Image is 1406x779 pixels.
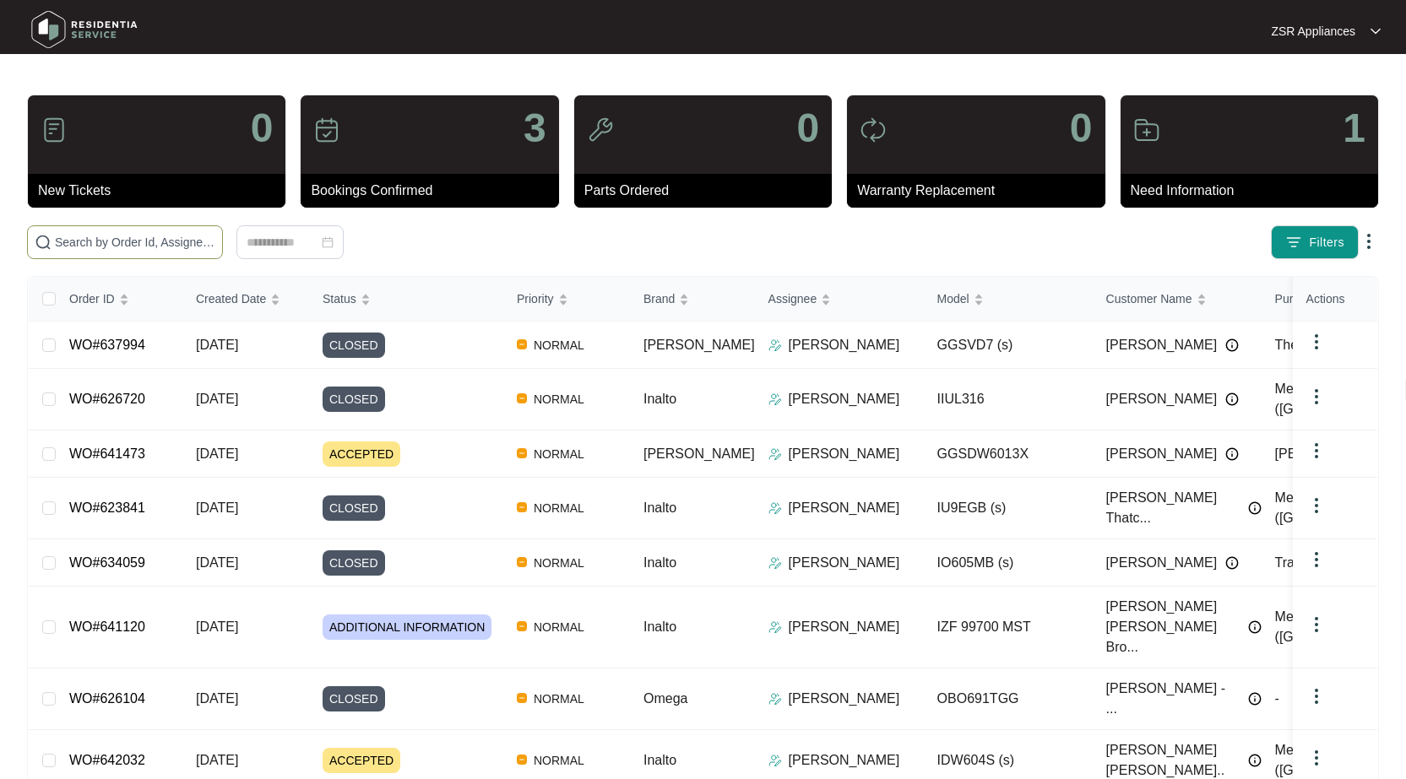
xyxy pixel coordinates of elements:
[517,621,527,631] img: Vercel Logo
[789,444,900,464] p: [PERSON_NAME]
[768,447,782,461] img: Assigner Icon
[309,277,503,322] th: Status
[69,392,145,406] a: WO#626720
[517,693,527,703] img: Vercel Logo
[196,289,266,308] span: Created Date
[768,392,782,406] img: Assigner Icon
[643,619,676,634] span: Inalto
[768,289,817,308] span: Assignee
[1248,692,1262,706] img: Info icon
[924,277,1093,322] th: Model
[1306,686,1327,706] img: dropdown arrow
[1359,231,1379,252] img: dropdown arrow
[251,108,274,149] p: 0
[69,446,145,461] a: WO#641473
[35,234,52,251] img: search-icon
[1248,754,1262,767] img: Info icon
[503,277,630,322] th: Priority
[937,289,969,308] span: Model
[196,619,238,634] span: [DATE]
[196,753,238,767] span: [DATE]
[1306,549,1327,570] img: dropdown arrow
[643,753,676,767] span: Inalto
[55,233,215,252] input: Search by Order Id, Assignee Name, Customer Name, Brand and Model
[1106,335,1218,355] span: [PERSON_NAME]
[789,750,900,771] p: [PERSON_NAME]
[1309,234,1344,252] span: Filters
[1343,108,1365,149] p: 1
[630,277,755,322] th: Brand
[196,392,238,406] span: [DATE]
[1248,501,1262,515] img: Info icon
[789,617,900,637] p: [PERSON_NAME]
[1225,556,1239,570] img: Info icon
[323,748,400,773] span: ACCEPTED
[789,689,900,709] p: [PERSON_NAME]
[1306,614,1327,635] img: dropdown arrow
[924,322,1093,369] td: GGSVD7 (s)
[182,277,309,322] th: Created Date
[313,116,340,143] img: icon
[527,335,591,355] span: NORMAL
[1275,289,1362,308] span: Purchased From
[1248,620,1262,634] img: Info icon
[1106,679,1240,719] span: [PERSON_NAME] - ...
[196,555,238,570] span: [DATE]
[643,446,755,461] span: [PERSON_NAME]
[323,441,400,467] span: ACCEPTED
[1106,289,1192,308] span: Customer Name
[643,338,755,352] span: [PERSON_NAME]
[196,500,238,515] span: [DATE]
[1131,181,1378,201] p: Need Information
[1225,338,1239,352] img: Info icon
[1106,553,1218,573] span: [PERSON_NAME]
[643,289,675,308] span: Brand
[924,369,1093,430] td: IIUL316
[69,619,145,634] a: WO#641120
[25,4,144,55] img: residentia service logo
[1306,387,1327,407] img: dropdown arrow
[69,691,145,706] a: WO#626104
[527,617,591,637] span: NORMAL
[857,181,1105,201] p: Warranty Replacement
[1306,748,1327,768] img: dropdown arrow
[517,755,527,765] img: Vercel Logo
[924,587,1093,668] td: IZF 99700 MST
[69,500,145,515] a: WO#623841
[1293,277,1377,322] th: Actions
[517,502,527,512] img: Vercel Logo
[1306,495,1327,516] img: dropdown arrow
[527,553,591,573] span: NORMAL
[1371,27,1381,35] img: dropdown arrow
[524,108,546,149] p: 3
[768,754,782,767] img: Assigner Icon
[323,289,356,308] span: Status
[1285,234,1302,251] img: filter icon
[323,387,385,412] span: CLOSED
[323,550,385,576] span: CLOSED
[584,181,832,201] p: Parts Ordered
[517,448,527,458] img: Vercel Logo
[323,333,385,358] span: CLOSED
[1225,392,1239,406] img: Info icon
[1093,277,1262,322] th: Customer Name
[527,444,591,464] span: NORMAL
[517,289,554,308] span: Priority
[1275,691,1279,706] span: -
[789,553,900,573] p: [PERSON_NAME]
[643,691,687,706] span: Omega
[789,389,900,409] p: [PERSON_NAME]
[796,108,819,149] p: 0
[1275,446,1387,461] span: [PERSON_NAME]
[924,539,1093,587] td: IO605MB (s)
[789,498,900,518] p: [PERSON_NAME]
[1275,338,1371,352] span: The Good Guys
[643,392,676,406] span: Inalto
[643,500,676,515] span: Inalto
[1106,389,1218,409] span: [PERSON_NAME]
[69,289,115,308] span: Order ID
[768,692,782,706] img: Assigner Icon
[323,614,491,640] span: ADDITIONAL INFORMATION
[1306,332,1327,352] img: dropdown arrow
[768,620,782,634] img: Assigner Icon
